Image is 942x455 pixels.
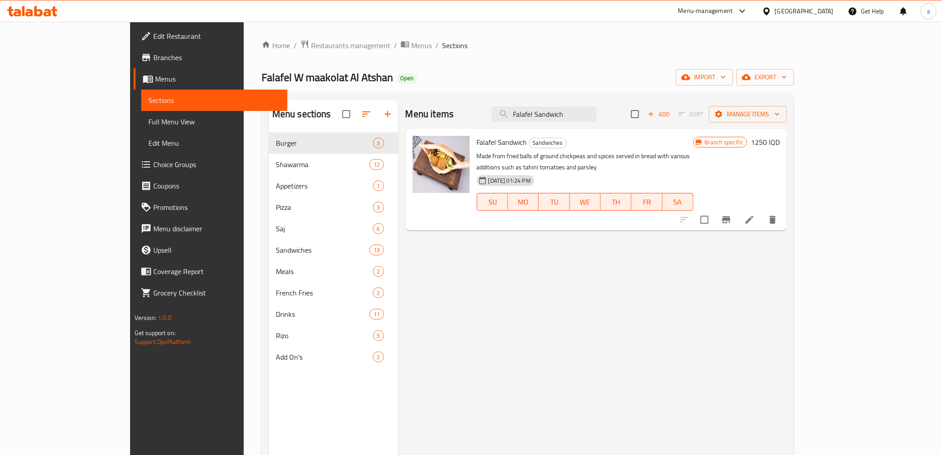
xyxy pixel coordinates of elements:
li: / [394,40,397,51]
span: Appetizers [276,180,373,191]
span: Coupons [153,180,280,191]
span: Sections [442,40,467,51]
h2: Menu items [405,107,454,121]
div: Open [397,73,417,84]
div: items [369,245,384,255]
div: Saj [276,223,373,234]
span: Branches [153,52,280,63]
span: Sandwiches [276,245,370,255]
span: a [927,6,930,16]
div: Rizo5 [269,325,398,346]
a: Full Menu View [141,111,287,132]
a: Edit Menu [141,132,287,154]
span: 11 [370,310,383,319]
div: items [373,138,384,148]
div: Shawarma [276,159,370,170]
span: Version: [135,312,156,324]
button: SU [477,193,508,211]
span: Rizo [276,330,373,341]
span: Select all sections [337,105,356,123]
a: Choice Groups [134,154,287,175]
span: Full Menu View [148,116,280,127]
span: 12 [370,160,383,169]
span: Manage items [716,109,780,120]
a: Coupons [134,175,287,197]
div: Pizza3 [269,197,398,218]
span: WE [573,196,597,209]
div: items [373,223,384,234]
div: Meals [276,266,373,277]
span: Restaurants management [311,40,390,51]
span: 2 [373,267,384,276]
span: Menus [411,40,432,51]
div: items [373,180,384,191]
nav: breadcrumb [262,40,794,51]
span: Drinks [276,309,370,320]
button: Manage items [709,106,787,123]
span: Add item [644,107,673,121]
span: 2 [373,289,384,297]
button: FR [631,193,662,211]
img: Falafel Sandwich [413,136,470,193]
span: 13 [370,246,383,254]
div: Shawarma12 [269,154,398,175]
span: 6 [373,225,384,233]
span: SA [666,196,690,209]
a: Menus [401,40,432,51]
input: search [491,107,597,122]
span: Falafel Sandwich [477,135,527,149]
button: export [737,69,794,86]
span: TH [604,196,628,209]
button: Branch-specific-item [716,209,737,230]
li: / [294,40,297,51]
span: Grocery Checklist [153,287,280,298]
div: items [369,159,384,170]
a: Menu disclaimer [134,218,287,239]
a: Grocery Checklist [134,282,287,303]
span: [DATE] 01:24 PM [485,176,534,185]
a: Support.OpsPlatform [135,336,191,348]
span: Edit Restaurant [153,31,280,41]
span: TU [542,196,566,209]
div: French Fries2 [269,282,398,303]
span: 3 [373,203,384,212]
span: French Fries [276,287,373,298]
div: items [373,352,384,362]
div: [GEOGRAPHIC_DATA] [775,6,834,16]
span: import [683,72,726,83]
span: 1 [373,182,384,190]
button: TH [601,193,631,211]
span: Upsell [153,245,280,255]
span: Menus [155,74,280,84]
span: Get support on: [135,327,176,339]
span: Add [647,109,671,119]
p: Made from fried balls of ground chickpeas and spices served in bread with various additions such ... [477,151,693,173]
div: Saj6 [269,218,398,239]
span: MO [512,196,535,209]
div: items [373,287,384,298]
span: Coverage Report [153,266,280,277]
div: Add On's2 [269,346,398,368]
span: 5 [373,332,384,340]
span: Sandwiches [529,138,566,148]
button: WE [570,193,601,211]
span: Select section first [673,107,709,121]
span: Select section [626,105,644,123]
a: Restaurants management [300,40,390,51]
span: Pizza [276,202,373,213]
span: export [744,72,787,83]
a: Sections [141,90,287,111]
div: Appetizers1 [269,175,398,197]
span: Burger [276,138,373,148]
span: FR [635,196,659,209]
span: Choice Groups [153,159,280,170]
span: Promotions [153,202,280,213]
span: Branch specific [701,138,747,147]
span: Falafel W maakolat Al Atshan [262,67,393,87]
